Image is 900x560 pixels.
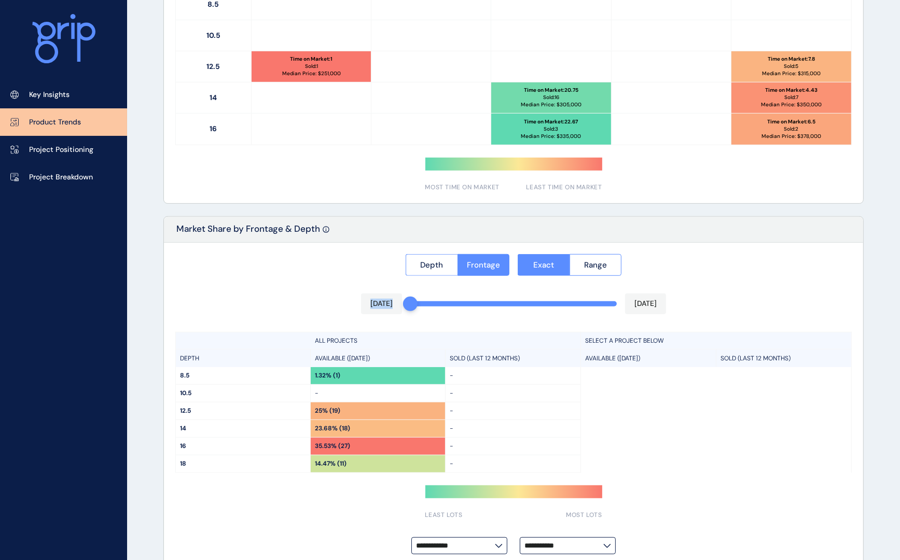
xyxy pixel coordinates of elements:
p: Time on Market : 7.8 [768,55,815,63]
p: Median Price: $ 378,000 [761,133,821,140]
p: Sold: 3 [544,125,558,133]
p: Project Breakdown [29,172,93,183]
p: 12.5 [176,51,252,82]
p: Median Price: $ 251,000 [282,70,341,77]
p: Key Insights [29,90,70,100]
p: Sold: 7 [784,94,798,101]
p: Median Price: $ 335,000 [521,133,581,140]
span: LEAST TIME ON MARKET [527,183,602,192]
p: Sold: 2 [784,125,798,133]
p: Sold: 5 [784,63,798,70]
p: Sold: 16 [543,94,559,101]
p: Market Share by Frontage & Depth [176,223,320,242]
p: Median Price: $ 305,000 [521,101,581,108]
p: Time on Market : 20.75 [524,87,578,94]
p: Product Trends [29,117,81,128]
p: Project Positioning [29,145,93,155]
p: 10.5 [176,20,252,51]
p: Time on Market : 6.5 [767,118,815,125]
p: 14 [176,82,252,113]
span: MOST TIME ON MARKET [425,183,500,192]
p: Sold: 1 [305,63,318,70]
p: Median Price: $ 315,000 [762,70,821,77]
p: Time on Market : 22.67 [524,118,578,125]
p: Median Price: $ 350,000 [761,101,822,108]
p: 16 [176,114,252,145]
p: Time on Market : 4.43 [765,87,818,94]
p: Time on Market : 1 [290,55,333,63]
